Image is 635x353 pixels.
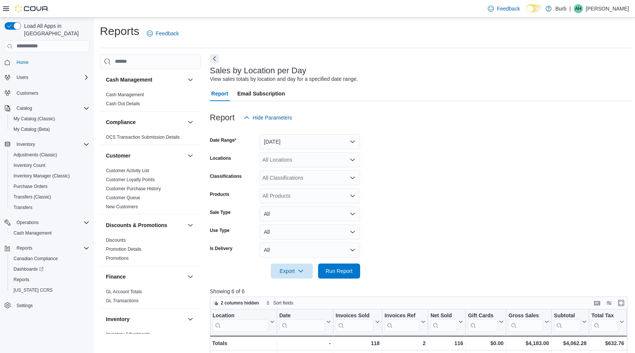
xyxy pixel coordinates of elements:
a: Inventory Adjustments [106,332,150,337]
button: Inventory Count [8,160,92,171]
button: Users [2,72,92,83]
div: Location [213,312,268,332]
a: Cash Management [11,229,54,238]
button: Enter fullscreen [617,298,626,308]
div: View sales totals by location and day for a specified date range. [210,75,358,83]
button: Customer [106,152,184,159]
button: Subtotal [554,312,587,332]
button: Reports [14,244,35,253]
button: Keyboard shortcuts [593,298,602,308]
span: Customers [17,90,38,96]
div: - [279,339,331,348]
button: Gross Sales [508,312,549,332]
span: 2 columns hidden [221,300,259,306]
p: Showing 6 of 6 [210,288,632,295]
a: Inventory Manager (Classic) [11,171,73,180]
button: Users [14,73,31,82]
button: Catalog [2,103,92,114]
div: Compliance [100,133,201,145]
a: Adjustments (Classic) [11,150,60,159]
button: Location [213,312,275,332]
a: [US_STATE] CCRS [11,286,56,295]
button: Inventory [186,315,195,324]
span: Sort fields [273,300,293,306]
span: Catalog [14,104,89,113]
button: Net Sold [430,312,463,332]
button: Date [279,312,331,332]
div: Cash Management [100,90,201,111]
button: Cash Management [186,75,195,84]
div: Axel Holin [574,4,583,13]
button: Compliance [186,118,195,127]
div: $4,183.00 [508,339,549,348]
div: Totals [212,339,275,348]
a: Inventory Count [11,161,48,170]
h3: Cash Management [106,76,152,83]
a: Discounts [106,238,126,243]
button: Cash Management [8,228,92,238]
label: Products [210,191,229,197]
button: Open list of options [350,193,356,199]
button: Inventory [14,140,38,149]
label: Use Type [210,227,229,233]
a: Settings [14,301,36,310]
span: Customer Queue [106,195,140,201]
h3: Inventory [106,315,130,323]
button: Canadian Compliance [8,253,92,264]
span: My Catalog (Beta) [11,125,89,134]
span: OCS Transaction Submission Details [106,134,180,140]
span: Run Report [326,267,353,275]
button: Hide Parameters [241,110,295,125]
a: Home [14,58,32,67]
button: Reports [2,243,92,253]
span: Canadian Compliance [11,254,89,263]
div: Date [279,312,325,332]
a: My Catalog (Classic) [11,114,58,123]
span: Transfers (Classic) [11,192,89,201]
span: Transfers [11,203,89,212]
button: Total Tax [591,312,624,332]
div: 2 [385,339,425,348]
button: Operations [2,217,92,228]
div: Gross Sales [508,312,543,332]
span: My Catalog (Classic) [14,116,55,122]
span: [US_STATE] CCRS [14,287,53,293]
span: Reports [14,244,89,253]
div: Finance [100,287,201,308]
div: Net Sold [430,312,457,332]
span: Operations [17,220,39,226]
h3: Discounts & Promotions [106,221,167,229]
button: Inventory Manager (Classic) [8,171,92,181]
div: $0.00 [468,339,504,348]
a: Customers [14,89,41,98]
span: Inventory Manager (Classic) [11,171,89,180]
button: My Catalog (Classic) [8,114,92,124]
div: Total Tax [591,312,618,332]
div: 116 [430,339,463,348]
span: Settings [14,301,89,310]
span: Purchase Orders [14,183,48,189]
button: Inventory [106,315,184,323]
div: Customer [100,166,201,214]
span: My Catalog (Classic) [11,114,89,123]
span: Washington CCRS [11,286,89,295]
label: Locations [210,155,231,161]
a: Feedback [144,26,182,41]
div: Gross Sales [508,312,543,320]
span: Dark Mode [526,12,526,13]
div: Net Sold [430,312,457,320]
button: Discounts & Promotions [186,221,195,230]
button: Settings [2,300,92,311]
a: Feedback [485,1,523,16]
span: Users [14,73,89,82]
span: Cash Management [106,92,144,98]
span: Email Subscription [237,86,285,101]
button: Transfers [8,202,92,213]
span: Settings [17,303,33,309]
button: All [259,206,360,221]
div: Invoices Sold [336,312,374,332]
div: $632.76 [591,339,624,348]
span: Load All Apps in [GEOGRAPHIC_DATA] [21,22,89,37]
span: Feedback [156,30,179,37]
